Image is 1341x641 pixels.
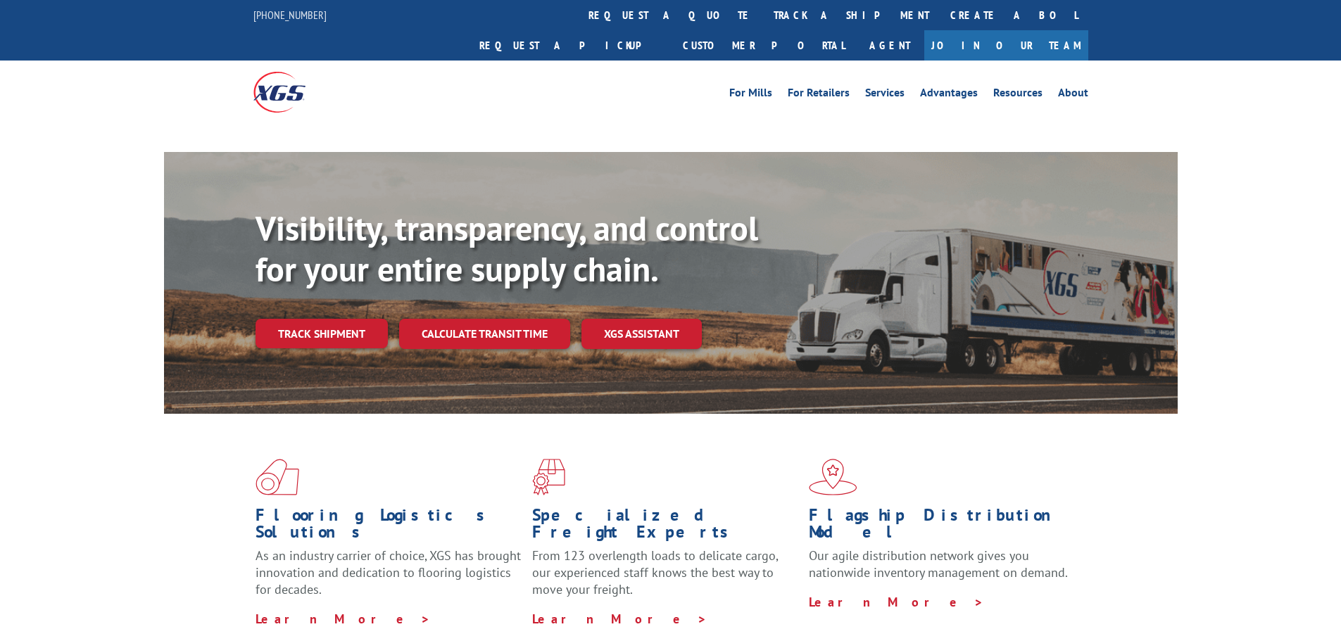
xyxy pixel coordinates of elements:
[256,459,299,495] img: xgs-icon-total-supply-chain-intelligence-red
[399,319,570,349] a: Calculate transit time
[256,547,521,597] span: As an industry carrier of choice, XGS has brought innovation and dedication to flooring logistics...
[672,30,855,61] a: Customer Portal
[855,30,924,61] a: Agent
[532,459,565,495] img: xgs-icon-focused-on-flooring-red
[469,30,672,61] a: Request a pickup
[532,547,798,610] p: From 123 overlength loads to delicate cargo, our experienced staff knows the best way to move you...
[256,319,388,348] a: Track shipment
[993,87,1043,103] a: Resources
[253,8,327,22] a: [PHONE_NUMBER]
[788,87,850,103] a: For Retailers
[581,319,702,349] a: XGS ASSISTANT
[532,507,798,547] h1: Specialized Freight Experts
[865,87,905,103] a: Services
[532,611,707,627] a: Learn More >
[256,206,758,291] b: Visibility, transparency, and control for your entire supply chain.
[809,594,984,610] a: Learn More >
[1058,87,1088,103] a: About
[809,507,1075,547] h1: Flagship Distribution Model
[920,87,978,103] a: Advantages
[256,507,522,547] h1: Flooring Logistics Solutions
[924,30,1088,61] a: Join Our Team
[256,611,431,627] a: Learn More >
[729,87,772,103] a: For Mills
[809,547,1068,580] span: Our agile distribution network gives you nationwide inventory management on demand.
[809,459,857,495] img: xgs-icon-flagship-distribution-model-red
